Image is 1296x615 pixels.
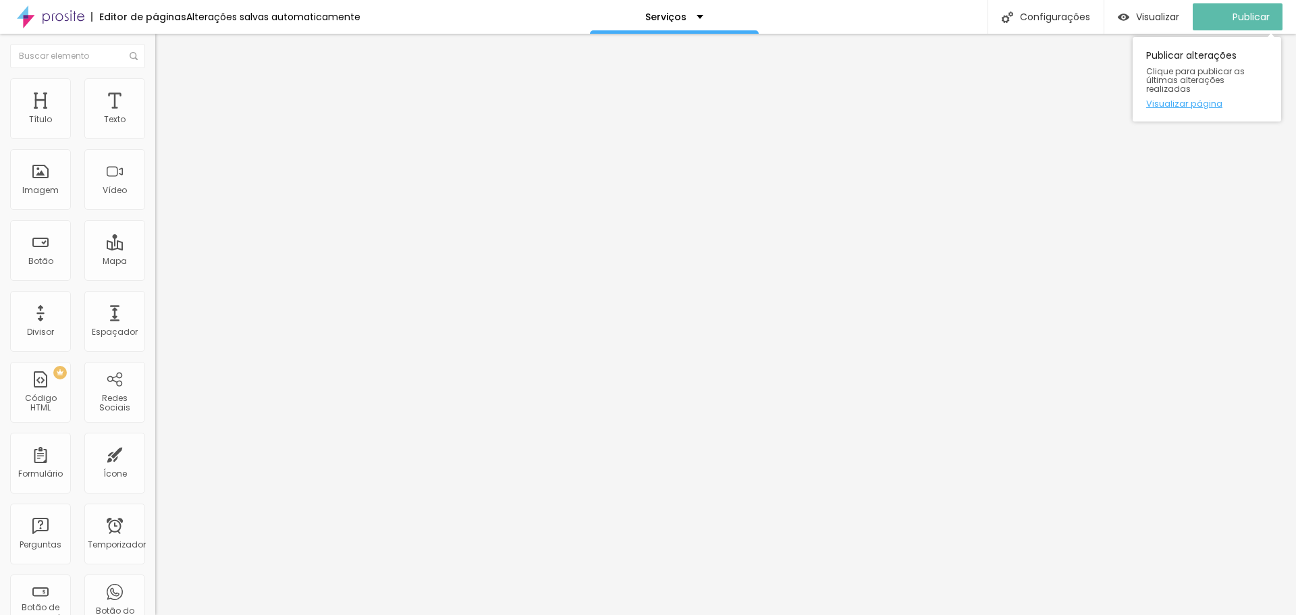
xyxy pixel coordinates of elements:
font: Botão [28,255,53,267]
font: Mapa [103,255,127,267]
font: Imagem [22,184,59,196]
font: Serviços [645,10,686,24]
img: Ícone [130,52,138,60]
font: Ícone [103,468,127,479]
button: Visualizar [1104,3,1193,30]
button: Publicar [1193,3,1282,30]
font: Clique para publicar as últimas alterações realizadas [1146,65,1245,95]
font: Espaçador [92,326,138,338]
font: Redes Sociais [99,392,130,413]
font: Alterações salvas automaticamente [186,10,360,24]
font: Visualizar [1136,10,1179,24]
iframe: Editor [155,34,1296,615]
font: Vídeo [103,184,127,196]
font: Temporizador [88,539,146,550]
font: Configurações [1020,10,1090,24]
font: Editor de páginas [99,10,186,24]
font: Visualizar página [1146,97,1222,110]
font: Texto [104,113,126,125]
img: Ícone [1002,11,1013,23]
a: Visualizar página [1146,99,1268,108]
img: view-1.svg [1118,11,1129,23]
font: Perguntas [20,539,61,550]
font: Código HTML [25,392,57,413]
font: Formulário [18,468,63,479]
font: Publicar alterações [1146,49,1237,62]
font: Divisor [27,326,54,338]
input: Buscar elemento [10,44,145,68]
font: Título [29,113,52,125]
font: Publicar [1233,10,1270,24]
